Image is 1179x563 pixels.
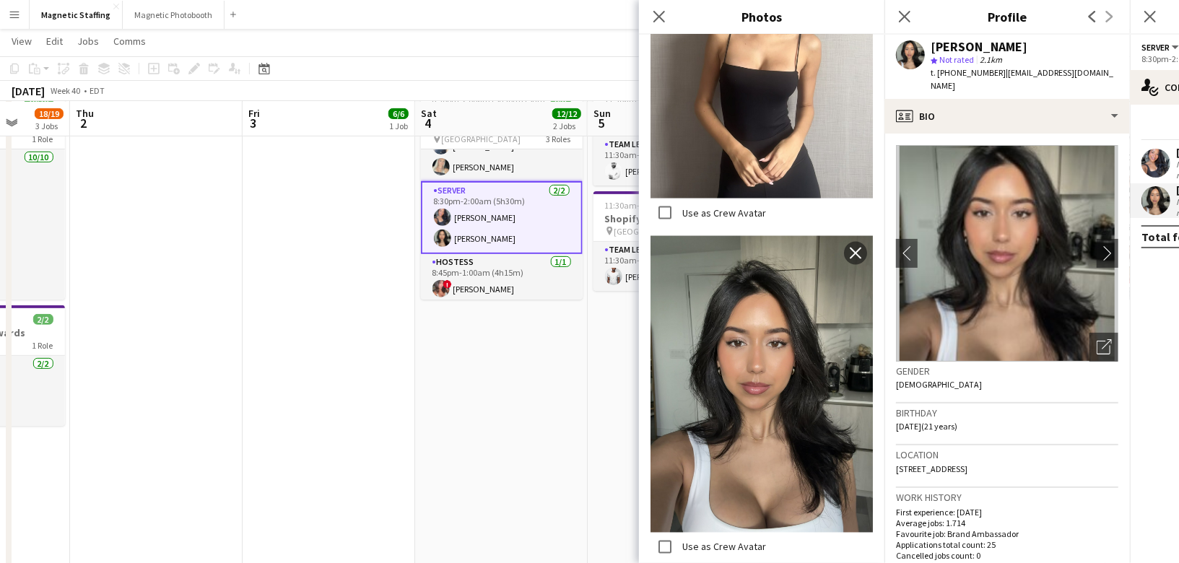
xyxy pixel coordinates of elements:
[421,86,583,300] app-job-card: 8:30pm-2:00am (5h30m) (Sun)6/6[PERSON_NAME]'s 50th Birthday - Private Event 3226 [GEOGRAPHIC_DATA...
[593,212,755,225] h3: Shopify Coordinator
[113,35,146,48] span: Comms
[48,85,84,96] span: Week 40
[884,99,1130,134] div: Bio
[123,1,225,29] button: Magnetic Photobooth
[1089,333,1118,362] div: Open photos pop-in
[74,115,94,131] span: 2
[443,280,452,289] span: !
[896,145,1118,362] img: Crew avatar or photo
[6,32,38,51] a: View
[421,254,583,303] app-card-role: Hostess1/18:45pm-1:00am (4h15m)![PERSON_NAME]
[77,35,99,48] span: Jobs
[389,121,408,131] div: 1 Job
[896,448,1118,461] h3: Location
[884,7,1130,26] h3: Profile
[12,35,32,48] span: View
[32,340,53,351] span: 1 Role
[605,200,684,211] span: 11:30am-5:30pm (6h)
[46,35,63,48] span: Edit
[248,107,260,120] span: Fri
[40,32,69,51] a: Edit
[977,54,1005,65] span: 2.1km
[896,491,1118,504] h3: Work history
[593,107,611,120] span: Sun
[896,550,1118,561] p: Cancelled jobs count: 0
[30,1,123,29] button: Magnetic Staffing
[931,40,1027,53] div: [PERSON_NAME]
[421,181,583,254] app-card-role: Server2/28:30pm-2:00am (5h30m)[PERSON_NAME][PERSON_NAME]
[593,191,755,291] app-job-card: 11:30am-5:30pm (6h)1/1Shopify Coordinator [GEOGRAPHIC_DATA]1 RoleTeam Lead1/111:30am-5:30pm (6h)[...
[32,134,53,144] span: 1 Role
[552,108,581,119] span: 12/12
[591,115,611,131] span: 5
[593,136,755,186] app-card-role: Team Lead1/111:30am-5:30pm (6h)[PERSON_NAME]
[896,528,1118,539] p: Favourite job: Brand Ambassador
[76,107,94,120] span: Thu
[547,134,571,144] span: 3 Roles
[388,108,409,119] span: 6/6
[35,108,64,119] span: 18/19
[246,115,260,131] span: 3
[896,518,1118,528] p: Average jobs: 1.714
[679,540,766,553] label: Use as Crew Avatar
[419,115,437,131] span: 4
[33,314,53,325] span: 2/2
[896,379,982,390] span: [DEMOGRAPHIC_DATA]
[896,406,1118,419] h3: Birthday
[939,54,974,65] span: Not rated
[896,463,967,474] span: [STREET_ADDRESS]
[442,134,521,144] span: [GEOGRAPHIC_DATA]
[896,507,1118,518] p: First experience: [DATE]
[931,67,1113,91] span: | [EMAIL_ADDRESS][DOMAIN_NAME]
[90,85,105,96] div: EDT
[614,226,694,237] span: [GEOGRAPHIC_DATA]
[639,7,884,26] h3: Photos
[553,121,580,131] div: 2 Jobs
[71,32,105,51] a: Jobs
[35,121,63,131] div: 3 Jobs
[593,242,755,291] app-card-role: Team Lead1/111:30am-5:30pm (6h)[PERSON_NAME]
[931,67,1006,78] span: t. [PHONE_NUMBER]
[896,365,1118,377] h3: Gender
[421,107,437,120] span: Sat
[651,236,873,533] img: Crew photo 1048535
[1141,42,1170,53] span: Server
[679,206,766,219] label: Use as Crew Avatar
[12,84,45,98] div: [DATE]
[108,32,152,51] a: Comms
[896,421,957,432] span: [DATE] (21 years)
[896,539,1118,550] p: Applications total count: 25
